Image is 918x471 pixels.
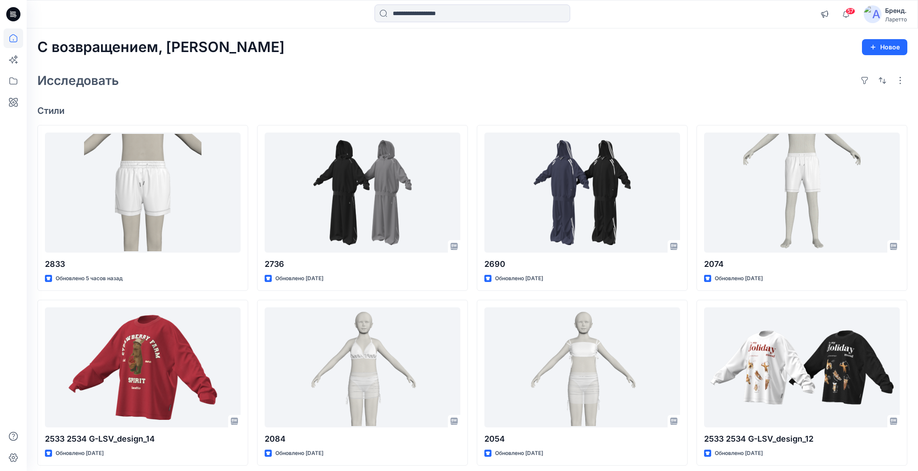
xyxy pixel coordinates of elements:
p: Обновлено [DATE] [715,274,763,283]
p: 2054 [484,433,680,445]
ya-tr-span: Обновлено [DATE] [56,450,104,456]
button: Новое [862,39,907,55]
ya-tr-span: Обновлено [DATE] [275,275,323,282]
p: 2833 [45,258,241,270]
a: 2533 2534 G-LSV_design_14 [45,307,241,428]
p: Обновлено [DATE] [715,449,763,458]
p: 2074 [704,258,900,270]
p: 2690 [484,258,680,270]
p: Обновлено [DATE] [275,449,323,458]
a: 2074 [704,133,900,253]
p: 2084 [265,433,460,445]
ya-tr-span: Обновлено 5 часов назад [56,275,123,282]
ya-tr-span: С возвращением, [PERSON_NAME] [37,38,285,56]
ya-tr-span: Бренд. [885,7,906,14]
a: 2833 [45,133,241,253]
a: 2533 2534 G-LSV_design_12 [704,307,900,428]
ya-tr-span: Исследовать [37,73,119,88]
span: 57 [846,8,855,15]
p: 2736 [265,258,460,270]
a: 2736 [265,133,460,253]
ya-tr-span: Ларетто [885,16,907,23]
ya-tr-span: 2533 2534 G-LSV_design_12 [704,434,813,443]
a: 2690 [484,133,680,253]
a: 2084 [265,307,460,428]
p: Обновлено [DATE] [495,274,543,283]
a: 2054 [484,307,680,428]
img: аватар [864,5,882,23]
ya-tr-span: Стили [37,105,64,116]
p: Обновлено [DATE] [495,449,543,458]
p: 2533 2534 G-LSV_design_14 [45,433,241,445]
